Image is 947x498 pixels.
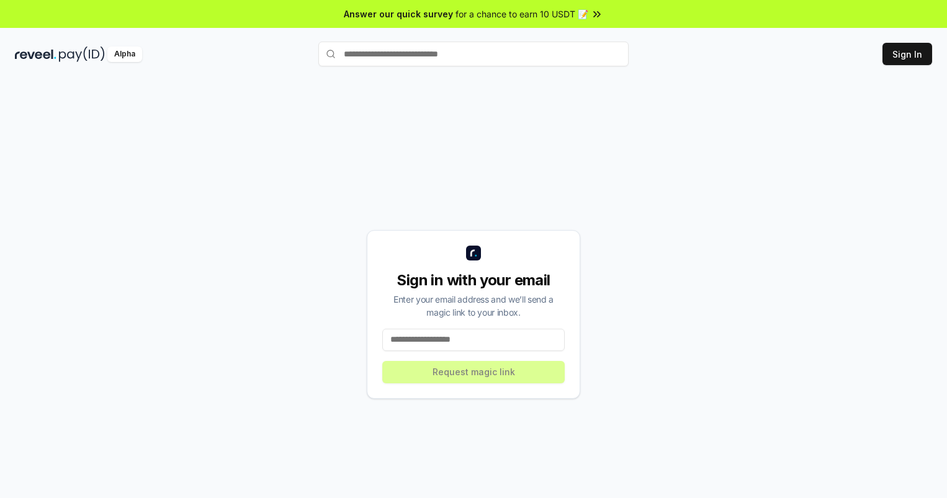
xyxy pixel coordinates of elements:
div: Enter your email address and we’ll send a magic link to your inbox. [382,293,565,319]
div: Sign in with your email [382,270,565,290]
button: Sign In [882,43,932,65]
span: Answer our quick survey [344,7,453,20]
img: logo_small [466,246,481,260]
div: Alpha [107,47,142,62]
img: reveel_dark [15,47,56,62]
img: pay_id [59,47,105,62]
span: for a chance to earn 10 USDT 📝 [456,7,588,20]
